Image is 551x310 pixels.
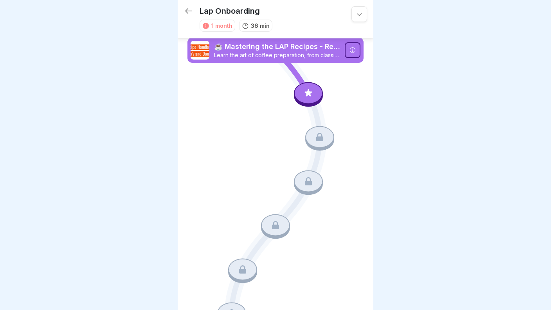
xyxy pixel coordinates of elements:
p: ☕ Mastering the LAP Recipes - Recipe Handbook [214,42,340,52]
p: Lap Onboarding [200,6,260,16]
p: Learn the art of coffee preparation, from classic recipes to signature drinks. Master latte art, ... [214,52,340,59]
img: mybhhgjp8lky8t0zqxkj1o55.png [191,41,209,60]
p: 36 min [251,22,270,30]
div: 1 month [211,22,232,30]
